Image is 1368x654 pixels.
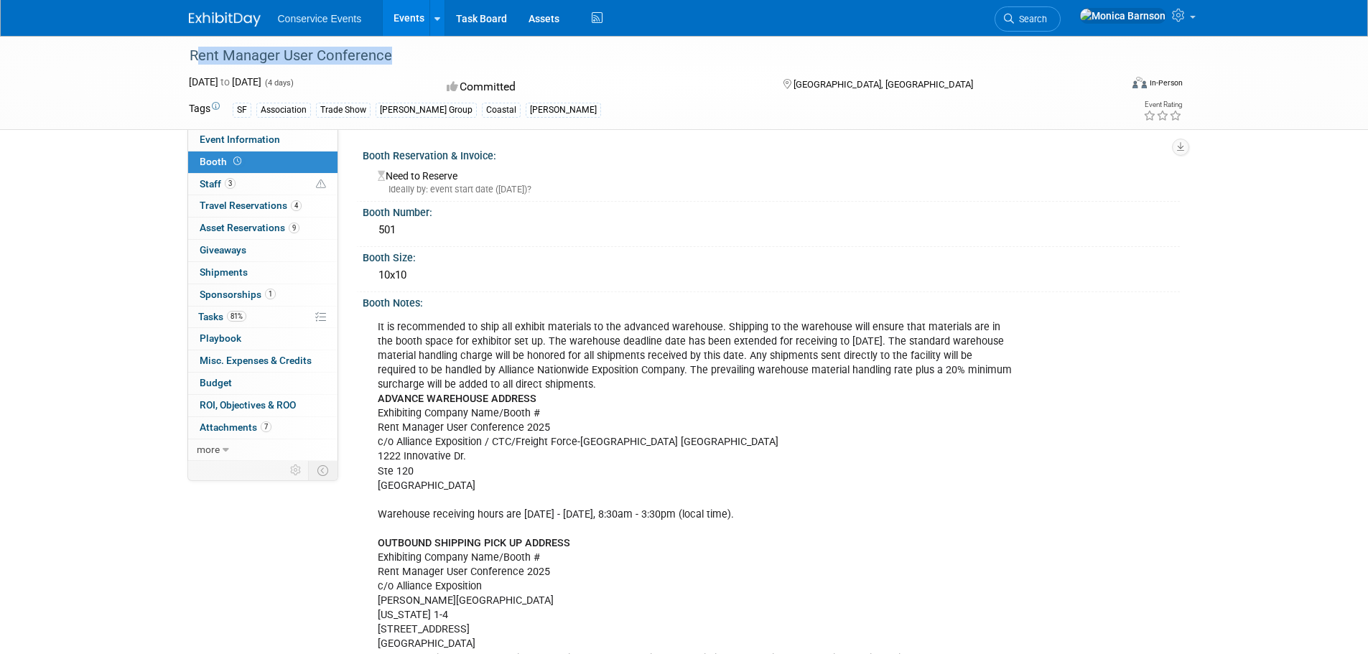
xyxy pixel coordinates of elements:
[1149,78,1183,88] div: In-Person
[308,461,338,480] td: Toggle Event Tabs
[188,174,338,195] a: Staff3
[188,307,338,328] a: Tasks81%
[1143,101,1182,108] div: Event Rating
[442,75,760,100] div: Committed
[188,240,338,261] a: Giveaways
[376,103,477,118] div: [PERSON_NAME] Group
[188,439,338,461] a: more
[1079,8,1166,24] img: Monica Barnson
[200,222,299,233] span: Asset Reservations
[200,178,236,190] span: Staff
[200,377,232,388] span: Budget
[188,395,338,416] a: ROI, Objectives & ROO
[1014,14,1047,24] span: Search
[225,178,236,189] span: 3
[373,219,1169,241] div: 501
[284,461,309,480] td: Personalize Event Tab Strip
[188,417,338,439] a: Attachments7
[265,289,276,299] span: 1
[291,200,302,211] span: 4
[189,101,220,118] td: Tags
[200,332,241,344] span: Playbook
[233,103,251,118] div: SF
[188,129,338,151] a: Event Information
[200,156,244,167] span: Booth
[373,264,1169,286] div: 10x10
[794,79,973,90] span: [GEOGRAPHIC_DATA], [GEOGRAPHIC_DATA]
[198,311,246,322] span: Tasks
[188,373,338,394] a: Budget
[218,76,232,88] span: to
[363,202,1180,220] div: Booth Number:
[189,76,261,88] span: [DATE] [DATE]
[188,284,338,306] a: Sponsorships1
[200,289,276,300] span: Sponsorships
[188,151,338,173] a: Booth
[185,43,1099,69] div: Rent Manager User Conference
[256,103,311,118] div: Association
[316,103,371,118] div: Trade Show
[289,223,299,233] span: 9
[197,444,220,455] span: more
[373,165,1169,196] div: Need to Reserve
[200,266,248,278] span: Shipments
[200,200,302,211] span: Travel Reservations
[200,134,280,145] span: Event Information
[378,393,536,405] b: ADVANCE WAREHOUSE ADDRESS
[188,195,338,217] a: Travel Reservations4
[363,247,1180,265] div: Booth Size:
[316,178,326,191] span: Potential Scheduling Conflict -- at least one attendee is tagged in another overlapping event.
[188,218,338,239] a: Asset Reservations9
[995,6,1061,32] a: Search
[227,311,246,322] span: 81%
[200,355,312,366] span: Misc. Expenses & Credits
[482,103,521,118] div: Coastal
[363,292,1180,310] div: Booth Notes:
[200,421,271,433] span: Attachments
[189,12,261,27] img: ExhibitDay
[261,421,271,432] span: 7
[231,156,244,167] span: Booth not reserved yet
[1036,75,1183,96] div: Event Format
[526,103,601,118] div: [PERSON_NAME]
[188,350,338,372] a: Misc. Expenses & Credits
[200,244,246,256] span: Giveaways
[378,183,1169,196] div: Ideally by: event start date ([DATE])?
[264,78,294,88] span: (4 days)
[200,399,296,411] span: ROI, Objectives & ROO
[378,537,570,549] b: OUTBOUND SHIPPING PICK UP ADDRESS
[1132,77,1147,88] img: Format-Inperson.png
[188,328,338,350] a: Playbook
[188,262,338,284] a: Shipments
[363,145,1180,163] div: Booth Reservation & Invoice:
[278,13,362,24] span: Conservice Events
